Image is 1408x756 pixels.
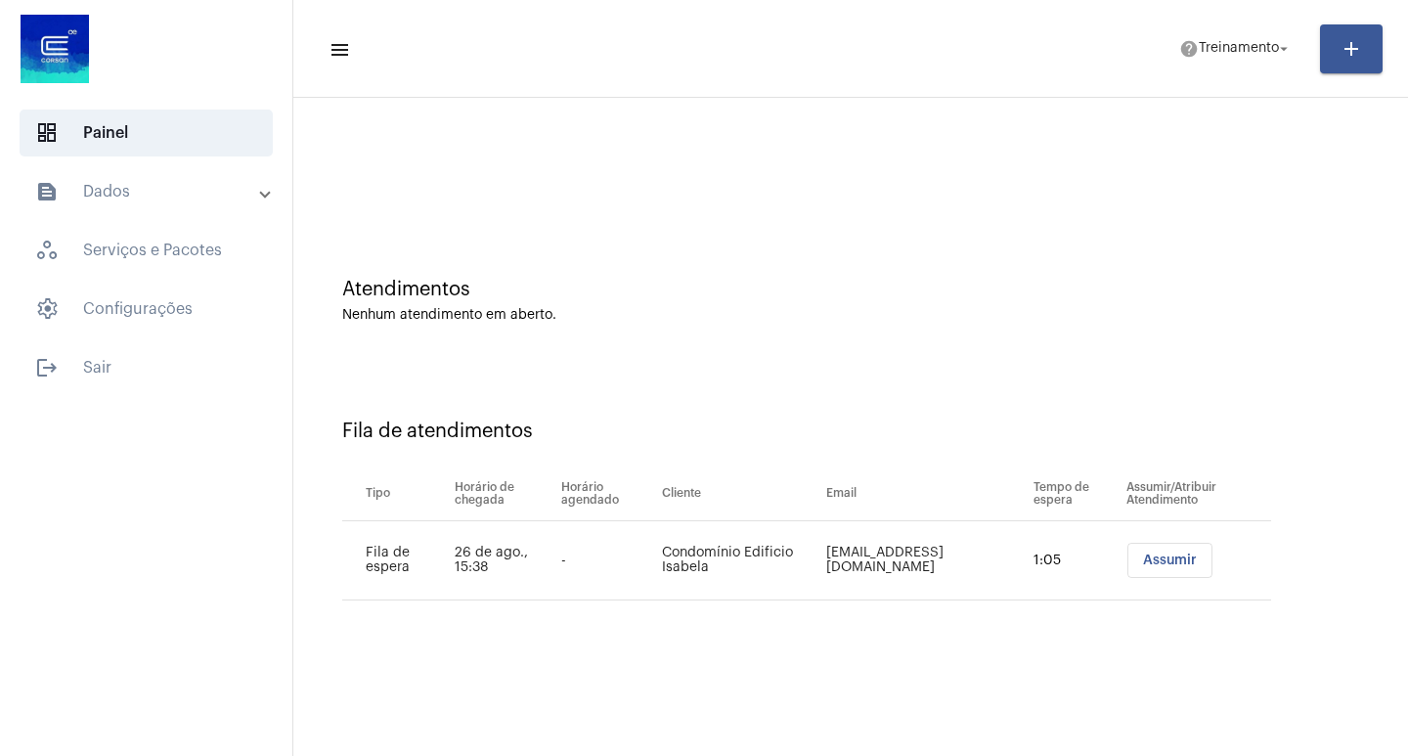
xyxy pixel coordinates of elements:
[12,168,292,215] mat-expansion-panel-header: sidenav iconDados
[16,10,94,88] img: d4669ae0-8c07-2337-4f67-34b0df7f5ae4.jpeg
[35,180,261,203] mat-panel-title: Dados
[821,521,1029,600] td: [EMAIL_ADDRESS][DOMAIN_NAME]
[35,356,59,379] mat-icon: sidenav icon
[20,344,273,391] span: Sair
[35,180,59,203] mat-icon: sidenav icon
[342,467,450,521] th: Tipo
[556,467,657,521] th: Horário agendado
[342,279,1359,300] div: Atendimentos
[821,467,1029,521] th: Email
[1275,40,1293,58] mat-icon: arrow_drop_down
[329,38,348,62] mat-icon: sidenav icon
[342,308,1359,323] div: Nenhum atendimento em aberto.
[1029,521,1121,600] td: 1:05
[35,297,59,321] span: sidenav icon
[1143,554,1197,567] span: Assumir
[657,521,821,600] td: Condomínio Edificio Isabela
[1122,467,1271,521] th: Assumir/Atribuir Atendimento
[657,467,821,521] th: Cliente
[450,467,555,521] th: Horário de chegada
[20,227,273,274] span: Serviços e Pacotes
[35,121,59,145] span: sidenav icon
[1167,29,1304,68] button: Treinamento
[20,286,273,333] span: Configurações
[20,110,273,156] span: Painel
[35,239,59,262] span: sidenav icon
[450,521,555,600] td: 26 de ago., 15:38
[1199,42,1279,56] span: Treinamento
[1340,37,1363,61] mat-icon: add
[1127,543,1212,578] button: Assumir
[1126,543,1271,578] mat-chip-list: selection
[342,421,1359,442] div: Fila de atendimentos
[1179,39,1199,59] mat-icon: help
[1029,467,1121,521] th: Tempo de espera
[556,521,657,600] td: -
[342,521,450,600] td: Fila de espera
